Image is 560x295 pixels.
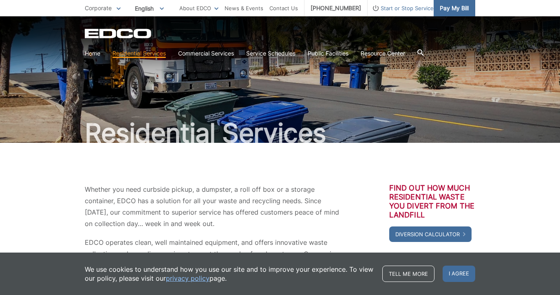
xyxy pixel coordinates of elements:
[85,29,152,38] a: EDCD logo. Return to the homepage.
[85,184,340,229] p: Whether you need curbside pickup, a dumpster, a roll off box or a storage container, EDCO has a s...
[382,266,434,282] a: Tell me more
[85,237,340,282] p: EDCO operates clean, well maintained equipment, and offers innovative waste collection and recycl...
[85,4,112,11] span: Corporate
[112,49,166,58] a: Residential Services
[129,2,170,15] span: English
[246,49,295,58] a: Service Schedules
[389,226,472,242] a: Diversion Calculator
[85,120,475,146] h1: Residential Services
[389,184,475,220] h3: Find out how much residential waste you divert from the landfill
[166,274,209,283] a: privacy policy
[440,4,469,13] span: Pay My Bill
[361,49,405,58] a: Resource Center
[225,4,263,13] a: News & Events
[443,266,475,282] span: I agree
[269,4,298,13] a: Contact Us
[308,49,348,58] a: Public Facilities
[85,49,100,58] a: Home
[178,49,234,58] a: Commercial Services
[85,265,374,283] p: We use cookies to understand how you use our site and to improve your experience. To view our pol...
[179,4,218,13] a: About EDCO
